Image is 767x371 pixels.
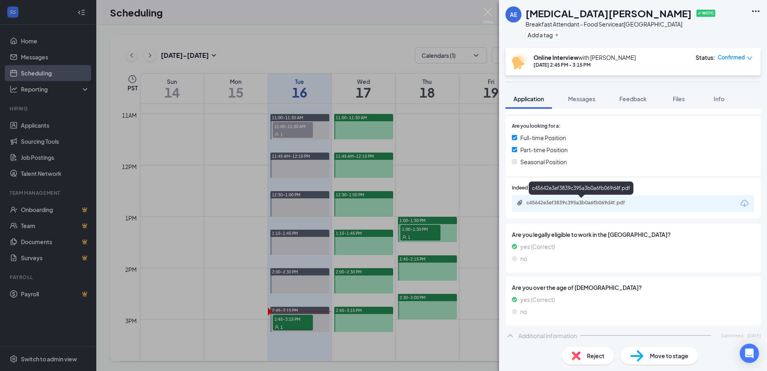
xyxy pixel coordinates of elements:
[751,6,761,16] svg: Ellipses
[696,53,715,61] div: Status :
[747,332,761,339] span: [DATE]
[619,95,647,102] span: Feedback
[747,55,753,61] span: down
[721,332,744,339] span: Submitted:
[650,351,688,360] span: Move to stage
[512,230,754,239] span: Are you legally eligible to work in the [GEOGRAPHIC_DATA]?
[517,200,647,207] a: Paperclipc45642e3ef3839c395a3b0a6fb069d4f.pdf
[505,331,515,340] svg: ChevronUp
[740,344,759,363] div: Open Intercom Messenger
[520,133,566,142] span: Full-time Position
[518,332,577,340] div: Additional Information
[520,307,527,316] span: no
[526,31,561,39] button: PlusAdd a tag
[740,199,749,208] svg: Download
[520,242,555,251] span: yes (Correct)
[554,33,559,37] svg: Plus
[520,295,555,304] span: yes (Correct)
[512,283,754,292] span: Are you over the age of [DEMOGRAPHIC_DATA]?
[696,10,715,17] span: ✔ WOTC
[529,181,633,195] div: c45642e3ef3839c395a3b0a6fb069d4f.pdf
[534,53,636,61] div: with [PERSON_NAME]
[517,200,523,206] svg: Paperclip
[534,54,578,61] b: Online Interview
[513,95,544,102] span: Application
[534,61,636,68] div: [DATE] 2:45 PM - 3:15 PM
[526,200,639,206] div: c45642e3ef3839c395a3b0a6fb069d4f.pdf
[526,20,715,28] div: Breakfast Attendant - Food Service at [GEOGRAPHIC_DATA]
[568,95,595,102] span: Messages
[587,351,605,360] span: Reject
[512,122,560,130] span: Are you looking for a:
[520,157,567,166] span: Seasonal Position
[510,10,517,18] div: AE
[718,53,745,61] span: Confirmed
[673,95,685,102] span: Files
[714,95,724,102] span: Info
[512,184,547,192] span: Indeed Resume
[526,6,692,20] h1: [MEDICAL_DATA][PERSON_NAME]
[520,254,527,263] span: no
[520,145,568,154] span: Part-time Position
